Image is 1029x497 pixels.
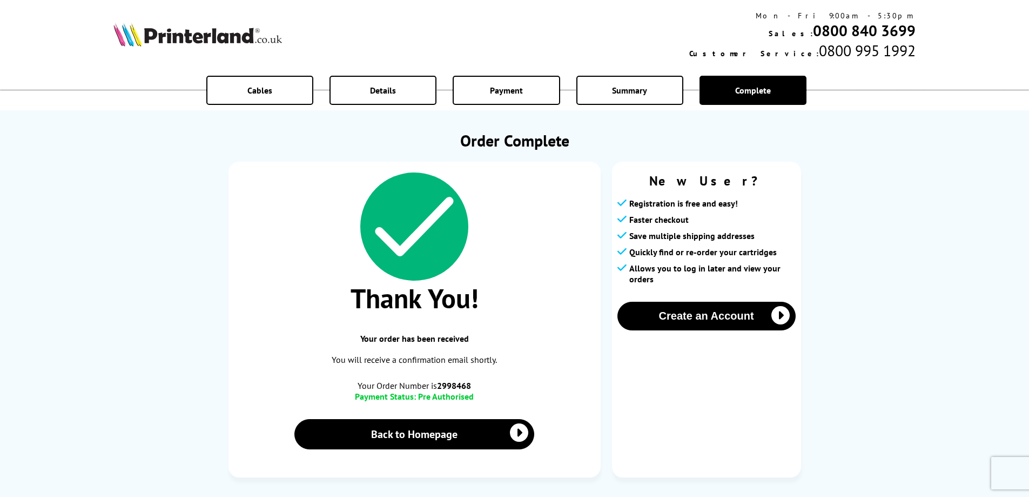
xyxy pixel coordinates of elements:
span: Complete [735,85,771,96]
span: Your order has been received [239,333,590,344]
span: 0800 995 1992 [819,41,916,61]
span: Thank You! [239,281,590,316]
span: Cables [247,85,272,96]
span: Quickly find or re-order your cartridges [629,247,777,257]
a: Back to Homepage [294,419,535,449]
span: Registration is free and easy! [629,198,738,209]
span: Summary [612,85,647,96]
span: Allows you to log in later and view your orders [629,263,796,284]
span: Details [370,85,396,96]
a: 0800 840 3699 [813,21,916,41]
h1: Order Complete [228,130,801,151]
span: Customer Service: [689,49,819,58]
span: New User? [617,173,796,189]
span: Pre Authorised [418,391,474,402]
span: Payment Status: [355,391,416,402]
button: Create an Account [617,302,796,330]
b: 2998468 [437,380,471,391]
span: Payment [490,85,523,96]
span: Your Order Number is [239,380,590,391]
span: Save multiple shipping addresses [629,230,755,241]
p: You will receive a confirmation email shortly. [239,353,590,367]
div: Mon - Fri 9:00am - 5:30pm [689,11,916,21]
img: Printerland Logo [113,23,282,47]
span: Sales: [769,29,813,38]
span: Faster checkout [629,214,689,225]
